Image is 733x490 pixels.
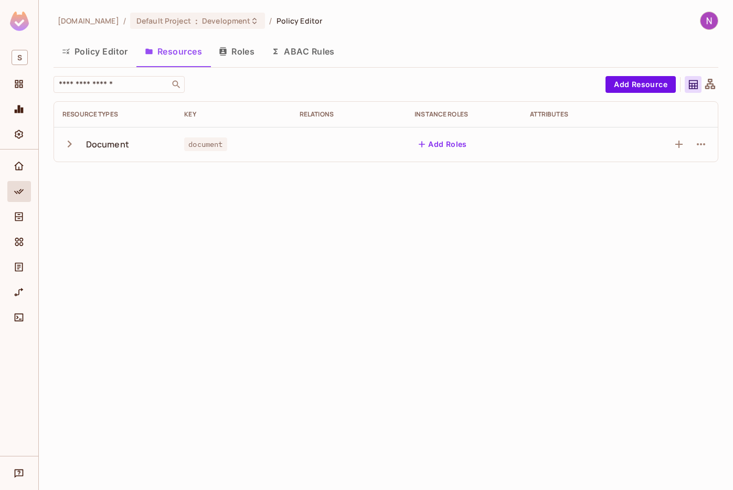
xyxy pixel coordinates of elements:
[269,16,272,26] li: /
[62,110,167,119] div: Resource Types
[415,110,513,119] div: Instance roles
[7,257,31,278] div: Audit Log
[605,76,676,93] button: Add Resource
[7,73,31,94] div: Projects
[263,38,343,65] button: ABAC Rules
[300,110,398,119] div: Relations
[530,110,628,119] div: Attributes
[184,110,282,119] div: Key
[7,307,31,328] div: Connect
[7,156,31,177] div: Home
[184,137,227,151] span: document
[10,12,29,31] img: SReyMgAAAABJRU5ErkJggg==
[195,17,198,25] span: :
[54,38,136,65] button: Policy Editor
[7,282,31,303] div: URL Mapping
[7,99,31,120] div: Monitoring
[277,16,323,26] span: Policy Editor
[12,50,28,65] span: S
[7,181,31,202] div: Policy
[202,16,250,26] span: Development
[7,46,31,69] div: Workspace: skyviv.com
[7,231,31,252] div: Elements
[136,16,191,26] span: Default Project
[7,124,31,145] div: Settings
[210,38,263,65] button: Roles
[700,12,718,29] img: Natapong Intarasuk
[86,139,129,150] div: Document
[136,38,210,65] button: Resources
[123,16,126,26] li: /
[7,206,31,227] div: Directory
[415,136,471,153] button: Add Roles
[7,463,31,484] div: Help & Updates
[58,16,119,26] span: the active workspace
